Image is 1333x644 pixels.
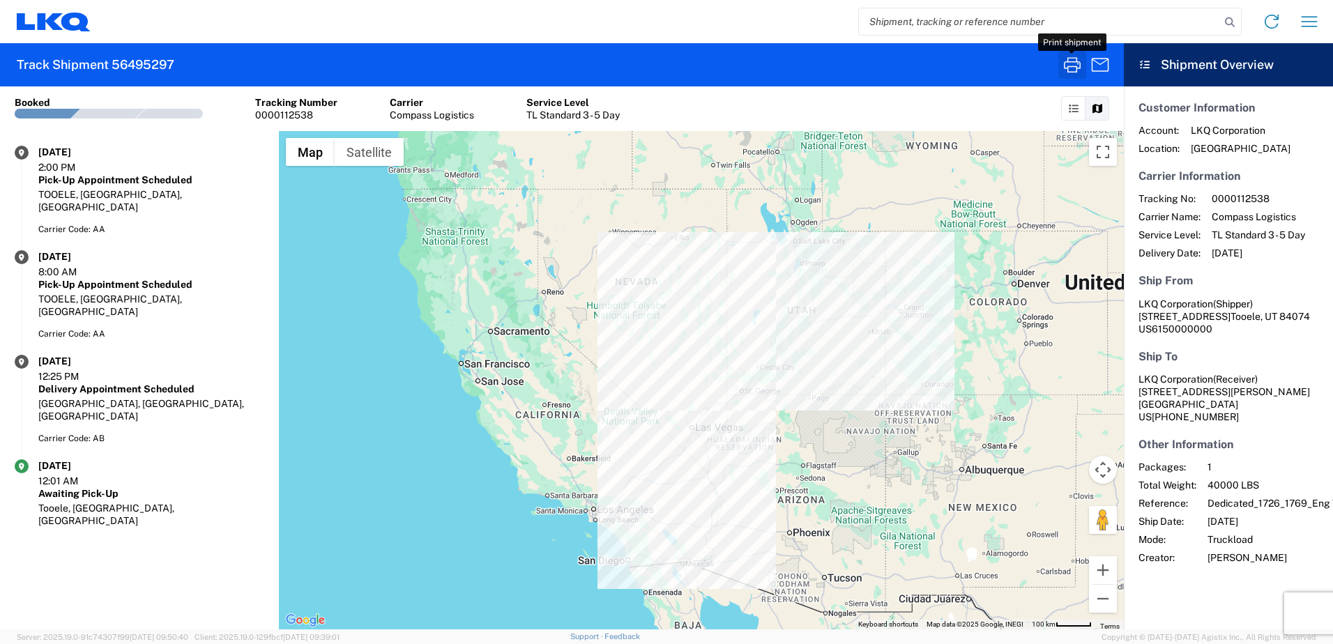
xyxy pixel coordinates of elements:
[38,328,264,340] div: Carrier Code: AA
[38,188,264,213] div: TOOELE, [GEOGRAPHIC_DATA], [GEOGRAPHIC_DATA]
[1138,229,1201,241] span: Service Level:
[38,355,108,367] div: [DATE]
[38,161,108,174] div: 2:00 PM
[1089,506,1117,534] button: Drag Pegman onto the map to open Street View
[1138,515,1196,528] span: Ship Date:
[1138,298,1213,309] span: LKQ Corporation
[390,109,474,121] div: Compass Logistics
[195,633,340,641] span: Client: 2025.19.0-129fbcf
[38,293,264,318] div: TOOELE, [GEOGRAPHIC_DATA], [GEOGRAPHIC_DATA]
[255,96,337,109] div: Tracking Number
[1138,124,1180,137] span: Account:
[604,632,640,641] a: Feedback
[526,96,620,109] div: Service Level
[1138,479,1196,491] span: Total Weight:
[286,138,335,166] button: Show street map
[1212,192,1305,205] span: 0000112538
[38,370,108,383] div: 12:25 PM
[1138,142,1180,155] span: Location:
[38,146,108,158] div: [DATE]
[1028,620,1096,629] button: Map Scale: 100 km per 48 pixels
[38,502,264,527] div: Tooele, [GEOGRAPHIC_DATA], [GEOGRAPHIC_DATA]
[1212,247,1305,259] span: [DATE]
[1032,620,1056,628] span: 100 km
[859,8,1220,35] input: Shipment, tracking or reference number
[130,633,188,641] span: [DATE] 09:50:40
[1089,138,1117,166] button: Toggle fullscreen view
[927,620,1023,628] span: Map data ©2025 Google, INEGI
[390,96,474,109] div: Carrier
[1138,192,1201,205] span: Tracking No:
[38,383,264,395] div: Delivery Appointment Scheduled
[1191,124,1290,137] span: LKQ Corporation
[570,632,605,641] a: Support
[38,397,264,422] div: [GEOGRAPHIC_DATA], [GEOGRAPHIC_DATA], [GEOGRAPHIC_DATA]
[1138,374,1310,397] span: LKQ Corporation [STREET_ADDRESS][PERSON_NAME]
[1138,497,1196,509] span: Reference:
[1138,274,1318,287] h5: Ship From
[1138,438,1318,451] h5: Other Information
[1213,374,1258,385] span: (Receiver)
[1138,311,1231,322] span: [STREET_ADDRESS]
[1191,142,1290,155] span: [GEOGRAPHIC_DATA]
[1089,456,1117,484] button: Map camera controls
[255,109,337,121] div: 0000112538
[1138,533,1196,546] span: Mode:
[17,633,188,641] span: Server: 2025.19.0-91c74307f99
[38,266,108,278] div: 8:00 AM
[858,620,918,629] button: Keyboard shortcuts
[1152,411,1239,422] span: [PHONE_NUMBER]
[38,432,264,445] div: Carrier Code: AB
[1138,373,1318,423] address: [GEOGRAPHIC_DATA] US
[38,223,264,236] div: Carrier Code: AA
[1138,461,1196,473] span: Packages:
[283,633,340,641] span: [DATE] 09:39:01
[1102,631,1316,643] span: Copyright © [DATE]-[DATE] Agistix Inc., All Rights Reserved
[17,56,174,73] h2: Track Shipment 56495297
[1138,551,1196,564] span: Creator:
[38,475,108,487] div: 12:01 AM
[1212,210,1305,223] span: Compass Logistics
[1138,101,1318,114] h5: Customer Information
[38,459,108,472] div: [DATE]
[1089,585,1117,613] button: Zoom out
[1124,43,1333,86] header: Shipment Overview
[1089,556,1117,584] button: Zoom in
[1213,298,1253,309] span: (Shipper)
[38,487,264,500] div: Awaiting Pick-Up
[1138,210,1201,223] span: Carrier Name:
[1138,247,1201,259] span: Delivery Date:
[1138,350,1318,363] h5: Ship To
[38,278,264,291] div: Pick-Up Appointment Scheduled
[282,611,328,629] a: Open this area in Google Maps (opens a new window)
[1212,229,1305,241] span: TL Standard 3 - 5 Day
[282,611,328,629] img: Google
[15,96,50,109] div: Booked
[1152,323,1212,335] span: 6150000000
[526,109,620,121] div: TL Standard 3 - 5 Day
[1100,622,1120,630] a: Terms
[38,174,264,186] div: Pick-Up Appointment Scheduled
[335,138,404,166] button: Show satellite imagery
[38,250,108,263] div: [DATE]
[1138,298,1318,335] address: Tooele, UT 84074 US
[1138,169,1318,183] h5: Carrier Information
